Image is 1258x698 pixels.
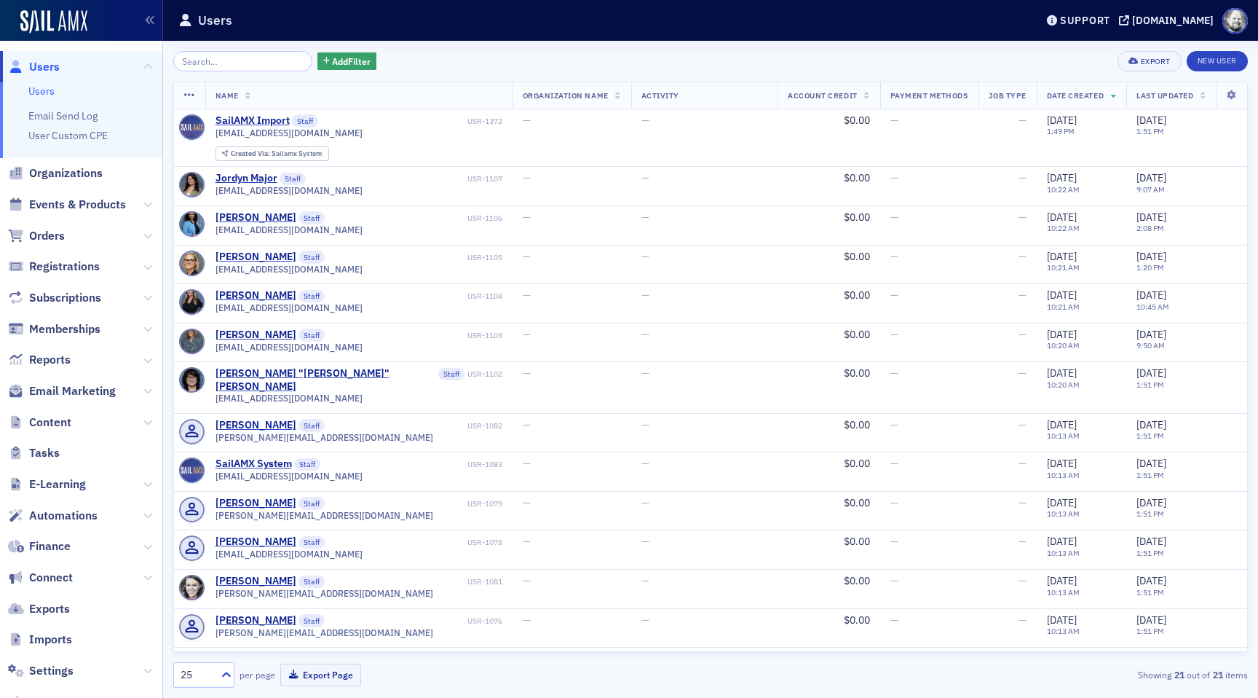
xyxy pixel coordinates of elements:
span: Date Created [1047,90,1104,101]
div: USR-1107 [309,174,502,184]
span: [PERSON_NAME][EMAIL_ADDRESS][DOMAIN_NAME] [215,432,433,443]
span: [DATE] [1047,171,1077,184]
div: USR-1078 [328,538,502,547]
time: 1:51 PM [1136,587,1164,597]
time: 1:51 PM [1136,470,1164,480]
span: Organizations [29,165,103,181]
span: Staff [280,173,306,186]
span: Settings [29,663,74,679]
span: — [641,418,649,431]
div: [PERSON_NAME] [215,329,296,342]
time: 10:20 AM [1047,340,1080,350]
span: — [523,613,531,627]
span: Memberships [29,321,100,337]
span: — [523,418,531,431]
div: Sailamx System [231,150,322,158]
span: — [1018,613,1026,627]
span: [DATE] [1047,250,1077,263]
span: [DATE] [1047,418,1077,431]
time: 9:07 AM [1136,184,1165,195]
span: $0.00 [844,289,870,302]
div: USR-1104 [328,291,502,301]
a: Automations [8,508,98,524]
span: — [1018,114,1026,127]
span: — [890,574,898,587]
time: 10:21 AM [1047,262,1080,272]
a: Memberships [8,321,100,337]
span: Staff [298,211,325,224]
span: $0.00 [844,114,870,127]
div: SailAMX System [215,458,292,471]
div: [DOMAIN_NAME] [1132,14,1214,27]
span: Created Via : [231,149,272,158]
span: — [890,366,898,380]
span: — [1018,418,1026,431]
a: Events & Products [8,197,126,213]
span: Staff [298,497,325,510]
span: [EMAIL_ADDRESS][DOMAIN_NAME] [215,302,363,313]
time: 9:50 AM [1136,340,1165,350]
span: Tasks [29,445,60,461]
div: [PERSON_NAME] [215,251,296,264]
span: — [641,613,649,627]
span: [EMAIL_ADDRESS][DOMAIN_NAME] [215,342,363,353]
a: Jordyn Major [215,172,277,185]
a: Settings [8,663,74,679]
span: [DATE] [1136,171,1166,184]
div: USR-1081 [328,577,502,587]
span: — [1018,496,1026,509]
span: [DATE] [1047,613,1077,627]
span: — [523,250,531,263]
span: — [641,457,649,470]
span: [DATE] [1136,366,1166,380]
span: Staff [298,251,325,264]
span: [DATE] [1047,366,1077,380]
span: [EMAIL_ADDRESS][DOMAIN_NAME] [215,128,363,138]
span: [DATE] [1136,328,1166,341]
span: [DATE] [1047,457,1077,470]
span: — [1018,171,1026,184]
span: $0.00 [844,171,870,184]
span: — [641,574,649,587]
span: — [890,418,898,431]
span: — [523,535,531,548]
span: — [523,328,531,341]
span: — [523,366,531,380]
span: Staff [298,614,325,627]
time: 1:49 PM [1047,126,1075,136]
div: USR-1102 [467,369,502,379]
a: Organizations [8,165,103,181]
span: $0.00 [844,418,870,431]
span: [PERSON_NAME][EMAIL_ADDRESS][DOMAIN_NAME] [215,510,433,521]
a: [PERSON_NAME] [215,211,296,224]
time: 10:13 AM [1047,431,1080,441]
time: 10:20 AM [1047,380,1080,390]
div: [PERSON_NAME] [215,419,296,432]
input: Search… [173,51,312,71]
span: Registrations [29,259,100,275]
time: 1:51 PM [1136,626,1164,636]
span: — [641,250,649,263]
span: — [1018,457,1026,470]
time: 10:13 AM [1047,587,1080,597]
a: Registrations [8,259,100,275]
a: [PERSON_NAME] [215,575,296,588]
time: 1:51 PM [1136,380,1164,390]
div: [PERSON_NAME] [215,536,296,549]
span: — [641,535,649,548]
span: [EMAIL_ADDRESS][DOMAIN_NAME] [215,393,363,404]
div: Support [1060,14,1110,27]
a: Imports [8,632,72,648]
span: [EMAIL_ADDRESS][DOMAIN_NAME] [215,471,363,482]
span: Add Filter [332,55,371,68]
span: — [890,289,898,302]
span: — [1018,289,1026,302]
span: — [890,328,898,341]
span: Orders [29,228,65,244]
span: $0.00 [844,211,870,224]
a: Users [28,85,55,98]
span: — [523,289,531,302]
button: Export Page [280,664,361,686]
span: [DATE] [1136,574,1166,587]
a: Subscriptions [8,290,101,306]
